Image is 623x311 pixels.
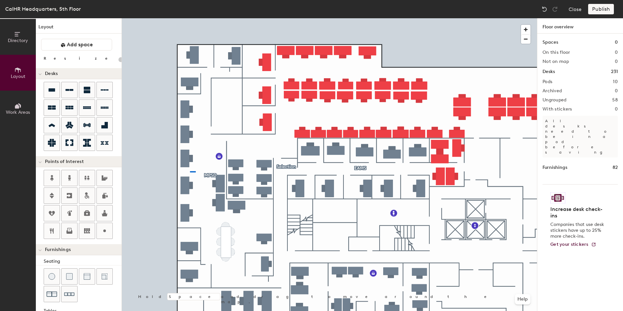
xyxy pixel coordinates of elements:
button: Couch (x3) [61,286,78,302]
h1: 82 [613,164,618,171]
h1: Spaces [543,39,558,46]
div: CalHR Headquarters, 5th Floor [5,5,81,13]
img: Couch (middle) [84,273,90,280]
img: Couch (x3) [64,289,75,299]
div: Seating [44,258,122,265]
h2: On this floor [543,50,570,55]
h1: Desks [543,68,555,75]
img: Couch (x2) [47,289,57,299]
p: Companies that use desk stickers have up to 25% more check-ins. [550,222,606,239]
button: Couch (corner) [96,268,113,285]
button: Help [515,294,530,304]
img: Couch (corner) [101,273,108,280]
h1: 0 [615,39,618,46]
h2: Ungrouped [543,97,567,103]
button: Couch (x2) [44,286,60,302]
h4: Increase desk check-ins [550,206,606,219]
p: All desks need to be in a pod before saving [543,116,618,157]
img: Cushion [66,273,73,280]
span: Work Areas [6,110,30,115]
h2: 0 [615,59,618,64]
button: Add space [41,39,112,51]
div: Resize [44,56,116,61]
button: Stool [44,268,60,285]
h2: 10 [613,79,618,84]
a: Get your stickers [550,242,596,247]
h2: 0 [615,107,618,112]
button: Close [569,4,582,14]
h1: Floor overview [537,18,623,34]
h2: Not on map [543,59,569,64]
h1: 231 [611,68,618,75]
h2: 58 [612,97,618,103]
span: Layout [11,74,25,79]
button: Couch (middle) [79,268,95,285]
span: Get your stickers [550,242,588,247]
span: Directory [8,38,28,43]
span: Desks [45,71,58,76]
h2: Archived [543,88,562,94]
img: Undo [541,6,548,12]
span: Points of Interest [45,159,84,164]
h2: With stickers [543,107,572,112]
span: Add space [67,41,93,48]
img: Stool [49,273,55,280]
img: Redo [552,6,558,12]
h2: 0 [615,88,618,94]
h2: 0 [615,50,618,55]
h2: Pods [543,79,552,84]
span: Furnishings [45,247,71,252]
button: Cushion [61,268,78,285]
h1: Layout [36,23,122,34]
h1: Furnishings [543,164,567,171]
img: Sticker logo [550,192,565,203]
